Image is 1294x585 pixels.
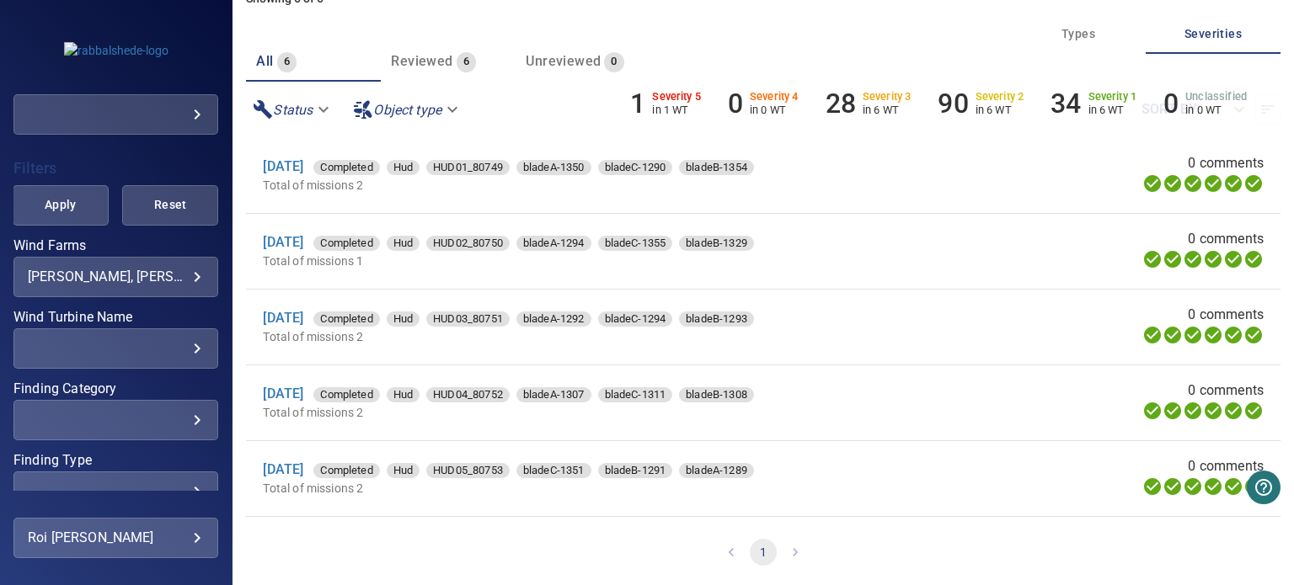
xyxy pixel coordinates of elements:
svg: Classification 100% [1243,249,1264,269]
div: bladeB-1293 [679,311,754,327]
div: Hud [387,311,420,327]
li: Severity 5 [630,88,701,120]
span: 6 [277,52,297,72]
span: 0 comments [1188,153,1264,173]
em: Status [273,102,313,118]
svg: Selecting 100% [1183,325,1203,345]
span: Reviewed [391,53,452,69]
button: page 1 [750,539,777,566]
span: Apply [34,194,88,215]
svg: Uploading 100% [1142,401,1163,421]
svg: ML Processing 100% [1203,249,1223,269]
span: HUD02_80750 [426,235,510,252]
div: Roi [PERSON_NAME] [28,524,204,551]
div: Completed [313,236,379,251]
h6: 34 [1051,88,1081,120]
div: HUD01_80749 [426,160,510,175]
span: 0 comments [1188,305,1264,325]
svg: Matching 100% [1223,249,1243,269]
span: Reset [143,194,197,215]
a: [DATE] [263,461,303,477]
div: Finding Type [13,471,218,512]
span: bladeB-1293 [679,311,754,327]
div: bladeB-1354 [679,160,754,175]
div: bladeB-1329 [679,236,754,251]
p: in 6 WT [1088,104,1137,116]
span: HUD03_80751 [426,311,510,327]
span: HUD05_80753 [426,462,510,479]
div: HUD02_80750 [426,236,510,251]
p: Total of missions 2 [263,328,949,345]
svg: Matching 100% [1223,401,1243,421]
svg: Selecting 100% [1183,249,1203,269]
p: Total of missions 2 [263,480,949,497]
p: in 1 WT [652,104,701,116]
li: Severity 1 [1051,88,1136,120]
span: HUD04_80752 [426,386,510,403]
div: Finding Category [13,400,218,440]
div: Hud [387,236,420,251]
div: Status [246,95,340,125]
svg: Data Formatted 100% [1163,476,1183,497]
div: Wind Farms [13,257,218,297]
h6: Severity 2 [976,91,1024,103]
a: [DATE] [263,234,303,250]
div: Hud [387,160,420,175]
span: Completed [313,386,379,403]
span: bladeA-1294 [516,235,591,252]
div: bladeC-1355 [598,236,673,251]
h6: 0 [1163,88,1179,120]
div: bladeA-1350 [516,160,591,175]
div: Completed [313,463,379,478]
h6: Severity 3 [863,91,912,103]
span: Completed [313,462,379,479]
span: 0 comments [1188,229,1264,249]
div: bladeA-1294 [516,236,591,251]
label: Wind Farms [13,239,218,253]
em: Object type [373,102,441,118]
a: [DATE] [263,158,303,174]
span: 0 [604,52,623,72]
span: bladeC-1355 [598,235,673,252]
label: Finding Category [13,382,218,396]
p: Total of missions 1 [263,253,949,269]
h6: 1 [630,88,645,120]
svg: Matching 100% [1223,325,1243,345]
div: Completed [313,160,379,175]
div: rabbalshede [13,94,218,135]
svg: Uploading 100% [1142,249,1163,269]
p: in 0 WT [1185,104,1247,116]
div: bladeC-1290 [598,160,673,175]
span: bladeC-1294 [598,311,673,327]
span: 0 comments [1188,456,1264,476]
h6: 0 [728,88,743,120]
div: Object type [346,95,468,125]
div: HUD03_80751 [426,311,510,327]
span: bladeB-1291 [598,462,673,479]
div: bladeC-1294 [598,311,673,327]
span: bladeC-1311 [598,386,673,403]
span: bladeA-1307 [516,386,591,403]
li: Severity 3 [826,88,912,120]
a: [DATE] [263,310,303,326]
h6: 28 [826,88,856,120]
span: All [256,53,273,69]
span: 6 [457,52,476,72]
span: Completed [313,311,379,327]
div: [PERSON_NAME], [PERSON_NAME], Hud, Lerkaka, Ostra, Raftsjohojden, Simmatorp, Stensasa, [GEOGRAPHI... [28,269,204,285]
li: Severity Unclassified [1163,88,1247,120]
div: Wind Turbine Name [13,328,218,369]
span: bladeC-1290 [598,159,673,176]
span: bladeB-1329 [679,235,754,252]
div: bladeA-1292 [516,311,591,327]
p: Total of missions 2 [263,177,949,194]
svg: Uploading 100% [1142,173,1163,194]
h6: Severity 4 [750,91,799,103]
span: Hud [387,159,420,176]
button: Reset [122,185,218,226]
span: bladeB-1308 [679,386,754,403]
